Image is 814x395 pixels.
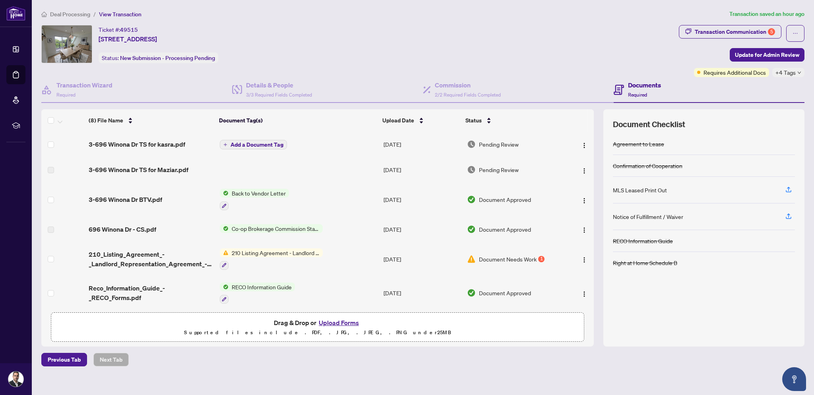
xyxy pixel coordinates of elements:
span: Document Approved [479,195,531,204]
th: (8) File Name [85,109,216,132]
div: Status: [99,52,218,63]
span: Back to Vendor Letter [229,189,289,197]
button: Logo [578,193,591,206]
span: plus [223,143,227,147]
span: ellipsis [793,31,798,36]
button: Update for Admin Review [730,48,804,62]
div: MLS Leased Print Out [613,186,667,194]
span: Document Approved [479,289,531,297]
span: 2/2 Required Fields Completed [435,92,501,98]
span: home [41,12,47,17]
div: Transaction Communication [695,25,775,38]
td: [DATE] [380,242,464,276]
span: Reco_Information_Guide_-_RECO_Forms.pdf [89,283,213,302]
button: Add a Document Tag [220,140,287,149]
td: [DATE] [380,132,464,157]
span: Drag & Drop or [274,318,361,328]
span: Deal Processing [50,11,90,18]
span: 696 Winona Dr - CS.pdf [89,225,156,234]
span: Co-op Brokerage Commission Statement [229,224,323,233]
td: [DATE] [380,182,464,217]
img: IMG-C12309988_1.jpg [42,25,92,63]
img: Document Status [467,195,476,204]
div: RECO Information Guide [613,236,673,245]
td: [DATE] [380,276,464,310]
span: Add a Document Tag [231,142,283,147]
img: Logo [581,142,587,149]
h4: Details & People [246,80,312,90]
img: Status Icon [220,248,229,257]
span: Document Checklist [613,119,685,130]
td: [DATE] [380,217,464,242]
button: Logo [578,223,591,236]
button: Logo [578,287,591,299]
div: Notice of Fulfillment / Waiver [613,212,683,221]
span: [STREET_ADDRESS] [99,34,157,44]
span: RECO Information Guide [229,283,295,291]
span: 3-696 Winona Dr TS for Maziar.pdf [89,165,188,174]
button: Transaction Communication5 [679,25,781,39]
span: New Submission - Processing Pending [120,54,215,62]
img: Status Icon [220,224,229,233]
span: down [797,71,801,75]
h4: Documents [628,80,661,90]
button: Next Tab [93,353,129,366]
img: Logo [581,227,587,233]
img: Document Status [467,289,476,297]
h4: Commission [435,80,501,90]
div: Ticket #: [99,25,138,34]
span: (8) File Name [89,116,123,125]
div: Agreement to Lease [613,139,664,148]
img: Logo [581,197,587,204]
h4: Transaction Wizard [56,80,112,90]
span: Pending Review [479,140,519,149]
span: Update for Admin Review [735,48,799,61]
div: Right at Home Schedule B [613,258,677,267]
button: Add a Document Tag [220,139,287,150]
span: Required [628,92,647,98]
img: Profile Icon [8,372,23,387]
img: Status Icon [220,189,229,197]
span: Document Needs Work [479,255,537,263]
img: Document Status [467,140,476,149]
button: Logo [578,138,591,151]
span: Drag & Drop orUpload FormsSupported files include .PDF, .JPG, .JPEG, .PNG under25MB [51,313,584,342]
span: 49515 [120,26,138,33]
div: 5 [768,28,775,35]
img: Document Status [467,255,476,263]
img: Logo [581,291,587,297]
div: Confirmation of Cooperation [613,161,682,170]
button: Status IconCo-op Brokerage Commission Statement [220,224,323,233]
img: Logo [581,168,587,174]
th: Document Tag(s) [216,109,379,132]
span: View Transaction [99,11,141,18]
span: 210_Listing_Agreement_-_Landlord_Representation_Agreement_-_Authority_to_Offer_for_Lease_-_OREA.pdf [89,250,213,269]
span: Upload Date [382,116,414,125]
span: Document Approved [479,225,531,234]
th: Status [462,109,563,132]
button: Previous Tab [41,353,87,366]
span: +4 Tags [775,68,796,77]
span: 3-696 Winona Dr BTV.pdf [89,195,162,204]
span: Status [465,116,482,125]
p: Supported files include .PDF, .JPG, .JPEG, .PNG under 25 MB [56,328,579,337]
span: Requires Additional Docs [704,68,766,77]
button: Logo [578,253,591,265]
button: Status IconRECO Information Guide [220,283,295,304]
span: 3-696 Winona Dr TS for kasra.pdf [89,139,185,149]
button: Open asap [782,367,806,391]
span: Required [56,92,76,98]
button: Upload Forms [316,318,361,328]
img: Status Icon [220,283,229,291]
span: 210 Listing Agreement - Landlord Representation Agreement Authority to Offer forLease [229,248,323,257]
div: 1 [538,256,545,262]
button: Logo [578,163,591,176]
button: Status IconBack to Vendor Letter [220,189,289,210]
img: Logo [581,257,587,263]
img: logo [6,6,25,21]
img: Document Status [467,165,476,174]
span: Pending Review [479,165,519,174]
th: Upload Date [379,109,462,132]
td: [DATE] [380,157,464,182]
li: / [93,10,96,19]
